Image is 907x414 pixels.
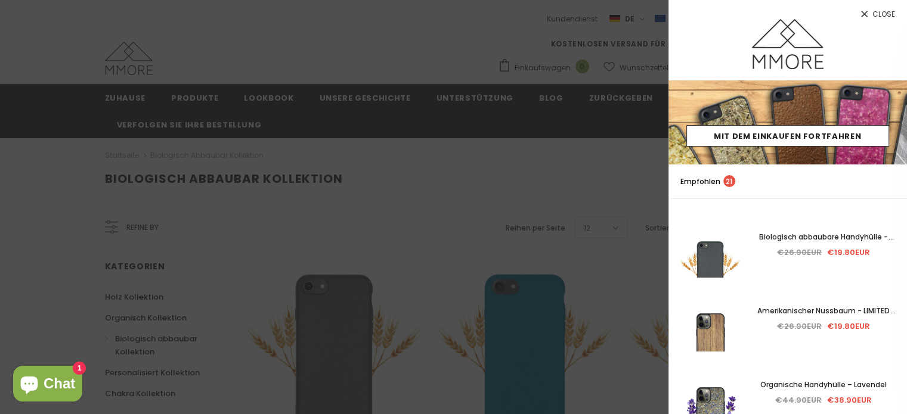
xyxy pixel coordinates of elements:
[757,306,895,329] span: Amerikanischer Nussbaum - LIMITED EDITION
[778,320,822,332] span: €26.90EUR
[776,394,822,406] span: €44.90EUR
[723,175,735,187] span: 21
[883,176,895,188] a: search
[827,247,870,258] span: €19.80EUR
[778,247,822,258] span: €26.90EUR
[752,231,895,244] a: Biologisch abbaubare Handyhülle - Schwarz
[10,366,86,404] inbox-online-store-chat: Onlineshop-Chat von Shopify
[680,175,735,188] p: Empfohlen
[760,379,887,390] span: Organische Handyhülle – Lavendel
[872,11,895,18] span: Close
[752,304,895,317] a: Amerikanischer Nussbaum - LIMITED EDITION
[759,232,893,255] span: Biologisch abbaubare Handyhülle - Schwarz
[752,378,895,391] a: Organische Handyhülle – Lavendel
[827,320,870,332] span: €19.80EUR
[686,125,889,147] a: Mit dem Einkaufen fortfahren
[827,394,872,406] span: €38.90EUR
